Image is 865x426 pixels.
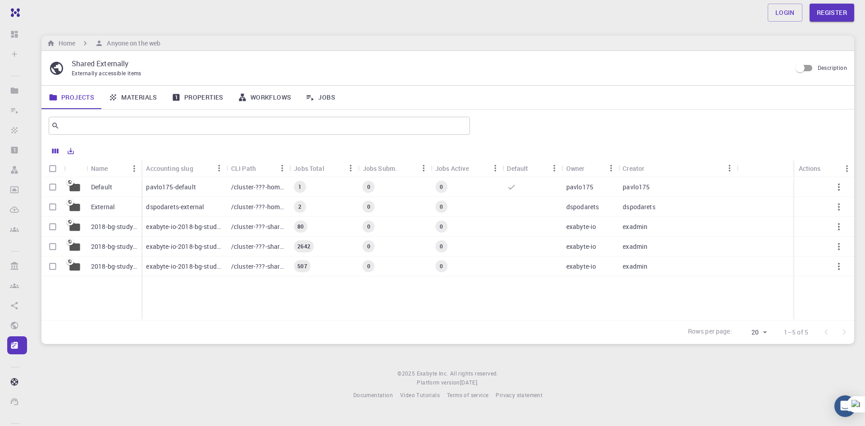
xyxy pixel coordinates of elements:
[618,160,737,177] div: Creator
[353,391,393,400] a: Documentation
[45,38,162,48] nav: breadcrumb
[450,369,498,378] span: All rights reserved.
[294,243,314,250] span: 2642
[231,160,256,177] div: CLI Path
[91,202,115,211] p: External
[91,160,108,177] div: Name
[768,4,802,22] a: Login
[397,369,416,378] span: © 2025
[840,161,854,176] button: Menu
[64,160,86,177] div: Icon
[364,262,374,270] span: 0
[364,203,374,211] span: 0
[488,161,502,175] button: Menu
[55,38,75,48] h6: Home
[736,326,769,339] div: 20
[566,183,593,192] p: pavlo175
[566,160,585,177] div: Owner
[507,160,528,177] div: Default
[400,391,440,400] a: Video Tutorials
[294,262,310,270] span: 507
[566,242,596,251] p: exabyte-io
[623,160,644,177] div: Creator
[417,370,448,377] span: Exabyte Inc.
[146,242,222,251] p: exabyte-io-2018-bg-study-phase-iii
[295,203,305,211] span: 2
[784,328,808,337] p: 1–5 of 5
[364,223,374,230] span: 0
[566,222,596,231] p: exabyte-io
[400,391,440,399] span: Video Tutorials
[212,161,227,175] button: Menu
[294,223,307,230] span: 80
[623,242,647,251] p: exadmin
[623,202,656,211] p: dspodarets
[91,262,137,271] p: 2018-bg-study-phase-I
[364,243,374,250] span: 0
[91,222,137,231] p: 2018-bg-study-phase-i-ph
[353,391,393,399] span: Documentation
[502,160,561,177] div: Default
[231,86,299,109] a: Workflows
[436,223,446,230] span: 0
[447,391,488,400] a: Terms of service
[623,183,650,192] p: pavlo175
[644,161,659,175] button: Sort
[227,160,289,177] div: CLI Path
[623,262,647,271] p: exadmin
[91,242,137,251] p: 2018-bg-study-phase-III
[436,243,446,250] span: 0
[794,160,854,177] div: Actions
[7,8,20,17] img: logo
[103,38,160,48] h6: Anyone on the web
[193,161,208,175] button: Sort
[566,202,599,211] p: dspodarets
[562,160,618,177] div: Owner
[435,160,469,177] div: Jobs Active
[72,69,141,77] span: Externally accessible items
[604,161,618,175] button: Menu
[101,86,164,109] a: Materials
[496,391,542,399] span: Privacy statement
[688,327,732,337] p: Rows per page:
[146,222,222,231] p: exabyte-io-2018-bg-study-phase-i-ph
[289,160,358,177] div: Jobs Total
[363,160,397,177] div: Jobs Subm.
[799,160,821,177] div: Actions
[146,202,204,211] p: dspodarets-external
[108,161,123,176] button: Sort
[231,183,285,192] p: /cluster-???-home/pavlo175/pavlo175-default
[818,64,847,71] span: Description
[146,262,222,271] p: exabyte-io-2018-bg-study-phase-i
[364,183,374,191] span: 0
[547,161,562,175] button: Menu
[63,144,78,158] button: Export
[417,378,460,387] span: Platform version
[834,395,856,417] div: Open Intercom Messenger
[496,391,542,400] a: Privacy statement
[460,379,479,386] span: [DATE] .
[294,160,324,177] div: Jobs Total
[295,183,305,191] span: 1
[41,86,101,109] a: Projects
[447,391,488,399] span: Terms of service
[436,183,446,191] span: 0
[231,202,285,211] p: /cluster-???-home/dspodarets/dspodarets-external
[723,161,737,175] button: Menu
[72,58,784,69] p: Shared Externally
[164,86,231,109] a: Properties
[344,161,358,175] button: Menu
[146,183,196,192] p: pavlo175-default
[298,86,342,109] a: Jobs
[86,160,141,177] div: Name
[231,242,285,251] p: /cluster-???-share/groups/exabyte-io/exabyte-io-2018-bg-study-phase-iii
[566,262,596,271] p: exabyte-io
[623,222,647,231] p: exadmin
[460,378,479,387] a: [DATE].
[417,369,448,378] a: Exabyte Inc.
[91,183,112,192] p: Default
[231,222,285,231] p: /cluster-???-share/groups/exabyte-io/exabyte-io-2018-bg-study-phase-i-ph
[431,160,502,177] div: Jobs Active
[416,161,431,175] button: Menu
[275,161,289,175] button: Menu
